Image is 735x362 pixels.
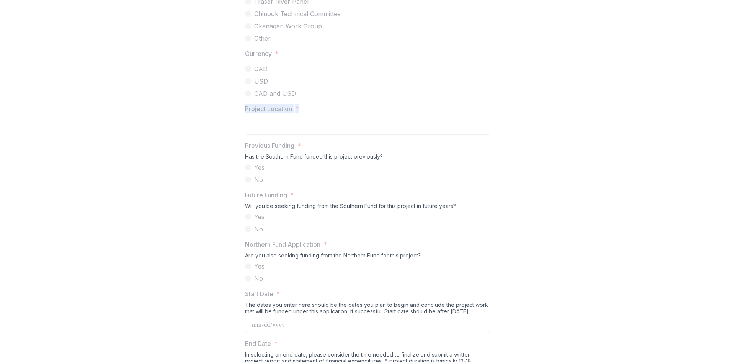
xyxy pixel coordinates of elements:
p: Project Location [245,104,292,113]
span: USD [254,77,268,86]
span: Chinook Technical Committee [254,9,341,18]
div: Are you also seeking funding from the Northern Fund for this project? [245,252,490,262]
span: Yes [254,163,265,172]
p: Future Funding [245,190,287,200]
span: CAD [254,64,268,74]
span: Okanagan Work Group [254,21,322,31]
div: Will you be seeking funding from the Southern Fund for this project in future years? [245,203,490,212]
p: Northern Fund Application [245,240,320,249]
div: Has the Southern Fund funded this project previously? [245,153,490,163]
span: Yes [254,212,265,221]
div: The dates you enter here should be the dates you plan to begin and conclude the project work that... [245,301,490,318]
p: Currency [245,49,272,58]
span: No [254,224,263,234]
span: No [254,175,263,184]
span: CAD and USD [254,89,296,98]
span: Yes [254,262,265,271]
p: Start Date [245,289,273,298]
span: No [254,274,263,283]
p: End Date [245,339,271,348]
span: Other [254,34,271,43]
p: Previous Funding [245,141,294,150]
